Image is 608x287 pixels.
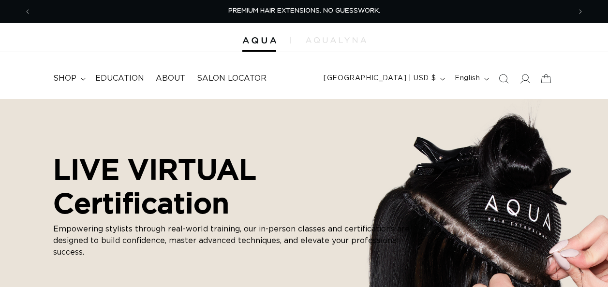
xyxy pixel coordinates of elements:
[306,37,366,43] img: aqualyna.com
[449,70,493,88] button: English
[197,73,267,84] span: Salon Locator
[242,37,276,44] img: Aqua Hair Extensions
[191,68,272,89] a: Salon Locator
[89,68,150,89] a: Education
[493,68,514,89] summary: Search
[150,68,191,89] a: About
[53,224,421,258] p: Empowering stylists through real-world training, our in-person classes and certifications are des...
[17,2,38,21] button: Previous announcement
[228,8,380,14] span: PREMIUM HAIR EXTENSIONS. NO GUESSWORK.
[53,152,421,219] h2: LIVE VIRTUAL Certification
[47,68,89,89] summary: shop
[324,73,436,84] span: [GEOGRAPHIC_DATA] | USD $
[156,73,185,84] span: About
[318,70,449,88] button: [GEOGRAPHIC_DATA] | USD $
[53,73,76,84] span: shop
[455,73,480,84] span: English
[570,2,591,21] button: Next announcement
[95,73,144,84] span: Education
